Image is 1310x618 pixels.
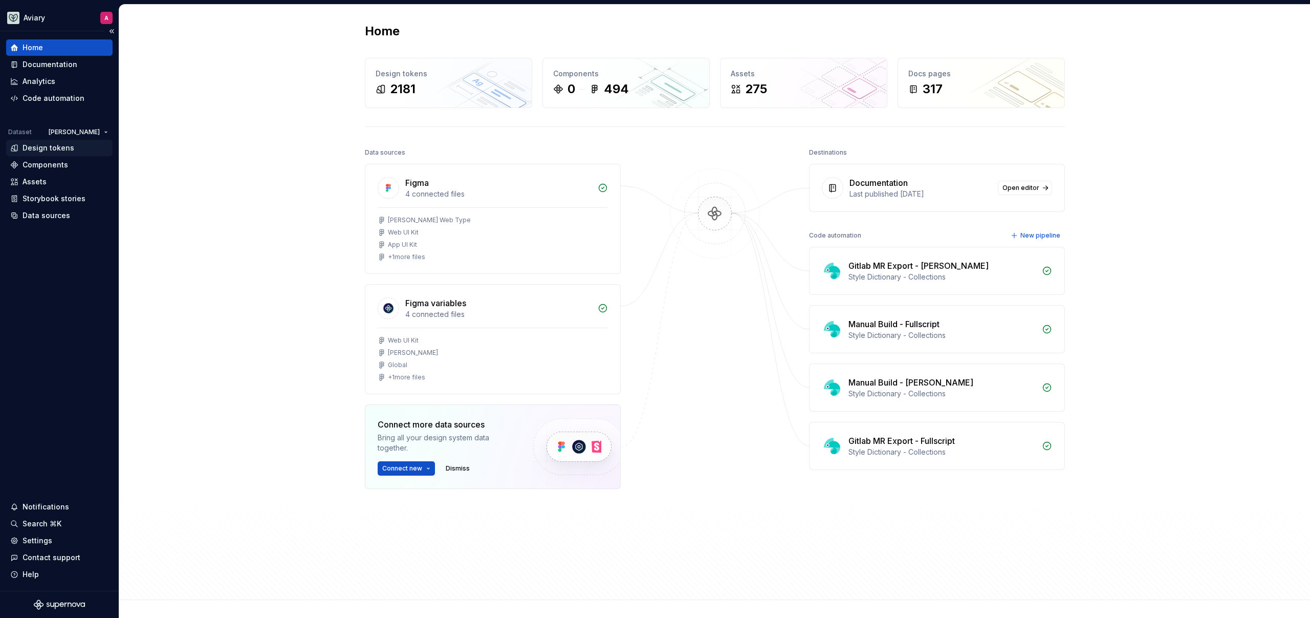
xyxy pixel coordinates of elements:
div: Style Dictionary - Collections [848,272,1036,282]
button: [PERSON_NAME] [44,125,113,139]
div: Notifications [23,502,69,512]
a: Docs pages317 [898,58,1065,108]
div: 0 [567,81,575,97]
div: Code automation [809,228,861,243]
a: Design tokens [6,140,113,156]
div: + 1 more files [388,373,425,381]
div: Style Dictionary - Collections [848,447,1036,457]
a: Data sources [6,207,113,224]
div: Bring all your design system data together. [378,433,516,453]
div: Components [553,69,699,79]
span: Connect new [382,464,422,473]
div: Gitlab MR Export - [PERSON_NAME] [848,260,989,272]
div: Connect more data sources [378,418,516,431]
div: Manual Build - [PERSON_NAME] [848,376,973,389]
button: Collapse sidebar [104,24,119,38]
a: Figma4 connected files[PERSON_NAME] Web TypeWeb UI KitApp UI Kit+1more files [365,164,621,274]
a: Design tokens2181 [365,58,532,108]
a: Assets275 [720,58,887,108]
div: Documentation [23,59,77,70]
div: Contact support [23,552,80,563]
div: Assets [23,177,47,187]
div: Global [388,361,407,369]
div: Home [23,42,43,53]
div: Aviary [24,13,45,23]
div: Data sources [365,145,405,160]
svg: Supernova Logo [34,600,85,610]
span: Dismiss [446,464,470,473]
div: + 1 more files [388,253,425,261]
a: Open editor [998,181,1052,195]
div: 4 connected files [405,309,592,319]
div: 317 [923,81,943,97]
div: Gitlab MR Export - Fullscript [848,435,955,447]
div: Settings [23,536,52,546]
div: Dataset [8,128,32,136]
a: Code automation [6,90,113,106]
div: 494 [604,81,629,97]
button: AviaryA [2,7,117,29]
div: Design tokens [23,143,74,153]
div: Docs pages [908,69,1054,79]
button: Help [6,566,113,583]
div: Storybook stories [23,194,85,204]
div: Design tokens [376,69,521,79]
div: Style Dictionary - Collections [848,330,1036,340]
div: A [104,14,108,22]
div: Code automation [23,93,84,103]
h2: Home [365,23,400,39]
div: Figma variables [405,297,466,309]
a: Components0494 [542,58,710,108]
div: Destinations [809,145,847,160]
div: Manual Build - Fullscript [848,318,940,330]
a: Assets [6,174,113,190]
div: Documentation [849,177,908,189]
div: 2181 [390,81,416,97]
span: Open editor [1002,184,1039,192]
a: Settings [6,532,113,549]
div: Assets [731,69,877,79]
a: Components [6,157,113,173]
div: [PERSON_NAME] Web Type [388,216,471,224]
button: Connect new [378,461,435,476]
div: Last published [DATE] [849,189,992,199]
div: Data sources [23,210,70,221]
div: Components [23,160,68,170]
a: Documentation [6,56,113,73]
div: Figma [405,177,429,189]
button: Dismiss [441,461,474,476]
span: New pipeline [1020,231,1060,240]
div: Help [23,569,39,580]
div: 4 connected files [405,189,592,199]
div: [PERSON_NAME] [388,349,438,357]
img: 256e2c79-9abd-4d59-8978-03feab5a3943.png [7,12,19,24]
a: Analytics [6,73,113,90]
a: Home [6,39,113,56]
button: New pipeline [1008,228,1065,243]
div: 275 [745,81,767,97]
span: [PERSON_NAME] [49,128,100,136]
div: Web UI Kit [388,336,419,345]
a: Storybook stories [6,190,113,207]
a: Figma variables4 connected filesWeb UI Kit[PERSON_NAME]Global+1more files [365,284,621,394]
button: Contact support [6,549,113,566]
div: Search ⌘K [23,519,61,529]
div: Web UI Kit [388,228,419,237]
div: App UI Kit [388,241,417,249]
button: Search ⌘K [6,516,113,532]
button: Notifications [6,499,113,515]
div: Style Dictionary - Collections [848,389,1036,399]
div: Analytics [23,76,55,87]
